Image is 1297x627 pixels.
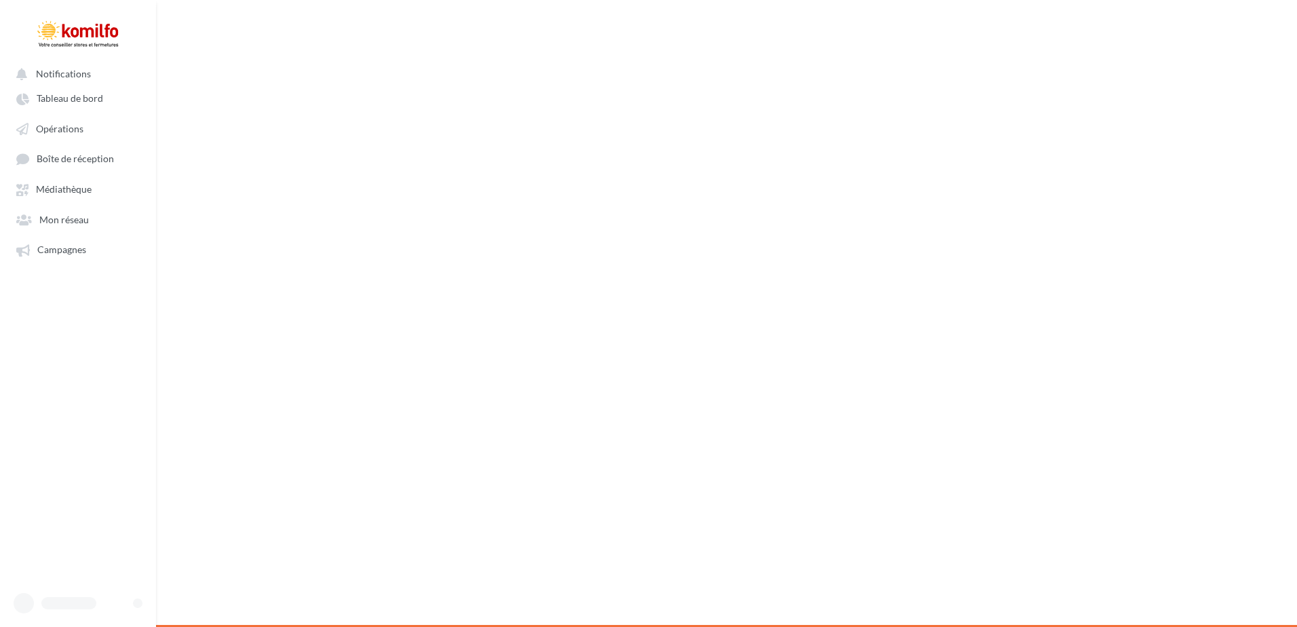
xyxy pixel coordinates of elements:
span: Boîte de réception [37,153,114,165]
span: Tableau de bord [37,93,103,104]
span: Notifications [36,68,91,79]
span: Campagnes [37,244,86,256]
span: Médiathèque [36,184,92,195]
span: Opérations [36,123,83,134]
span: Mon réseau [39,214,89,225]
a: Opérations [8,116,148,140]
a: Médiathèque [8,176,148,201]
a: Mon réseau [8,207,148,231]
a: Boîte de réception [8,146,148,171]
